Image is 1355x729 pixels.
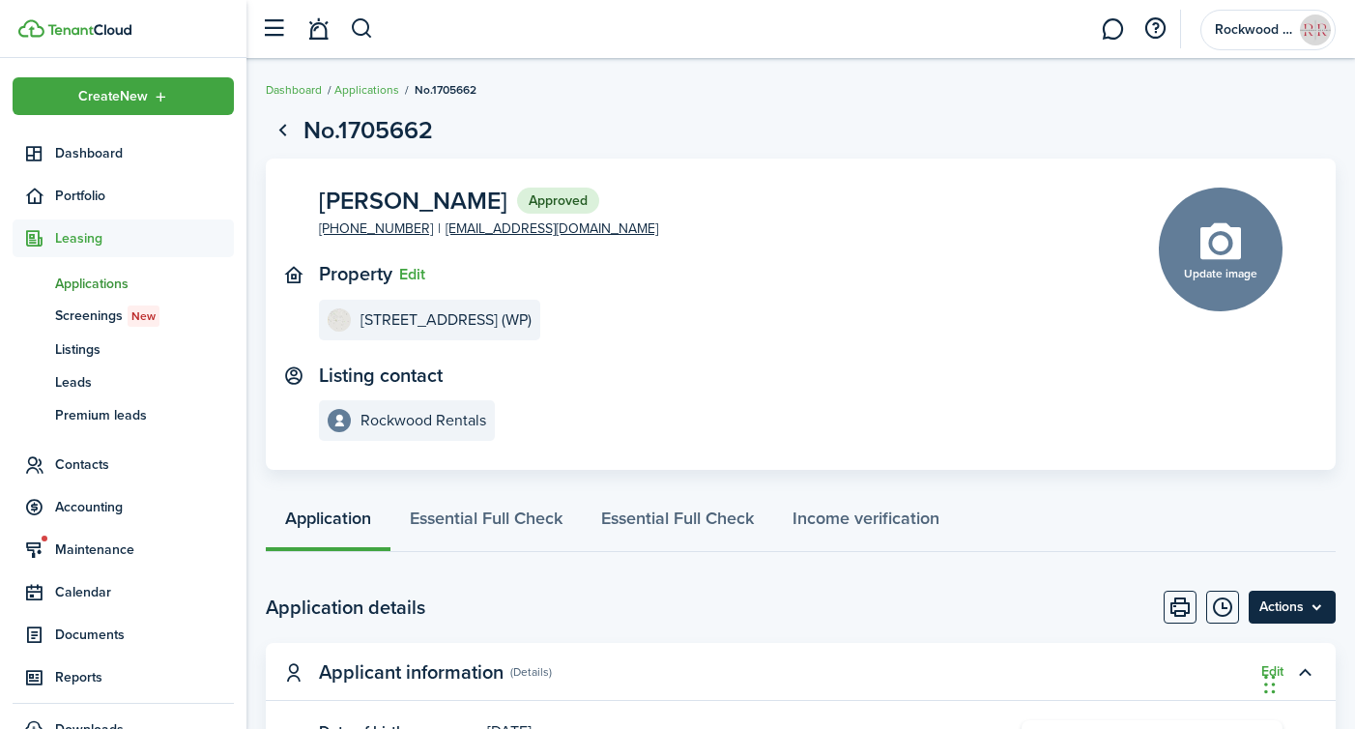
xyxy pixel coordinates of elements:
a: Income verification [773,494,959,552]
span: Listings [55,339,234,360]
text-item: Listing contact [319,364,443,387]
menu-btn: Actions [1249,591,1336,624]
span: [PERSON_NAME] [319,189,507,213]
panel-main-subtitle: (Details) [510,663,552,681]
button: Timeline [1206,591,1239,624]
a: Notifications [300,5,336,54]
span: Calendar [55,582,234,602]
button: Print [1164,591,1196,624]
e-details-info-title: Rockwood Rentals [360,412,486,429]
span: Dashboard [55,143,234,163]
div: Drag [1264,656,1276,714]
a: [PHONE_NUMBER] [319,219,433,239]
span: Leads [55,372,234,393]
span: Leasing [55,228,234,248]
span: Rockwood Rentals [1215,23,1292,37]
img: TenantCloud [18,19,44,38]
status: Approved [517,188,599,215]
button: Edit [399,266,425,283]
img: 196 Meadow Hills (WP) [328,308,351,332]
span: Contacts [55,454,234,475]
a: Essential Full Check [390,494,582,552]
iframe: To enrich screen reader interactions, please activate Accessibility in Grammarly extension settings [1258,636,1355,729]
a: Premium leads [13,398,234,431]
button: Search [350,13,374,45]
button: Update image [1159,188,1283,311]
a: Dashboard [266,81,322,99]
a: Dashboard [13,134,234,172]
a: Reports [13,658,234,696]
e-details-info-title: [STREET_ADDRESS] (WP) [360,311,532,329]
a: Essential Full Check [582,494,773,552]
a: Applications [334,81,399,99]
button: Open menu [13,77,234,115]
a: ScreeningsNew [13,300,234,333]
a: Listings [13,333,234,365]
panel-main-title: Applicant information [319,661,504,684]
span: Reports [55,667,234,687]
span: Maintenance [55,539,234,560]
span: No.1705662 [415,81,476,99]
button: Open sidebar [255,11,292,47]
a: Leads [13,365,234,398]
h2: Application details [266,593,425,622]
span: Create New [78,90,148,103]
button: Open menu [1249,591,1336,624]
h1: No.1705662 [303,112,433,149]
span: Accounting [55,497,234,517]
img: Rockwood Rentals [1300,15,1331,45]
span: Portfolio [55,186,234,206]
a: Messaging [1094,5,1131,54]
span: Premium leads [55,405,234,425]
a: [EMAIL_ADDRESS][DOMAIN_NAME] [446,219,658,239]
div: Chat Widget [1258,636,1355,729]
span: Documents [55,625,234,645]
span: Screenings [55,306,234,327]
button: Open resource center [1139,13,1171,45]
img: TenantCloud [47,24,131,36]
text-item: Property [319,263,392,285]
a: Applications [13,267,234,300]
span: New [131,307,156,325]
a: Go back [266,114,299,147]
span: Applications [55,274,234,294]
